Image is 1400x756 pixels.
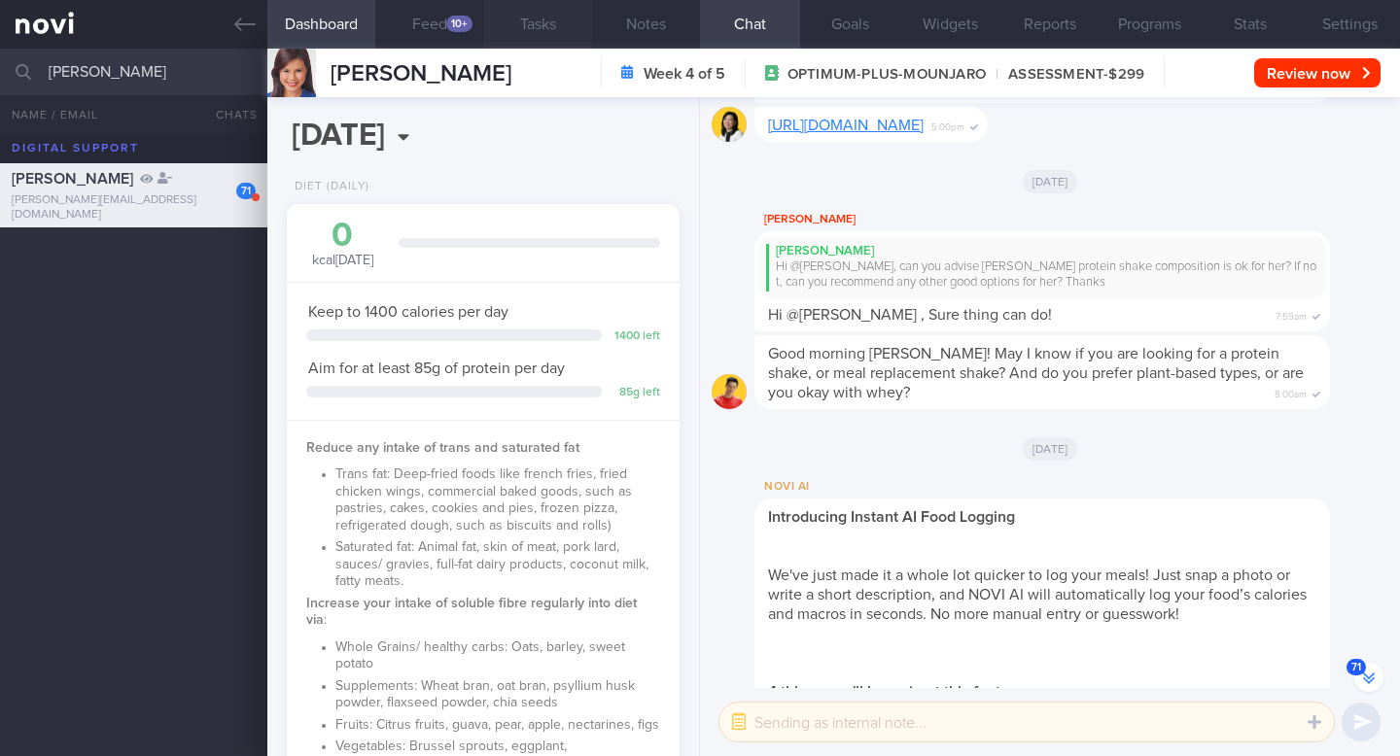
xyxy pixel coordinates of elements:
strong: Increase your intake of soluble fibre regularly into diet via [306,597,637,628]
span: [PERSON_NAME] [331,62,511,86]
li: Trans fat: Deep-fried foods like french fries, fried chicken wings, commercial baked goods, such ... [335,462,660,534]
span: OPTIMUM-PLUS-MOUNJARO [787,65,986,85]
div: [PERSON_NAME] [754,208,1388,231]
span: [PERSON_NAME] [12,171,133,187]
div: kcal [DATE] [306,219,379,270]
span: Good morning [PERSON_NAME]! May I know if you are looking for a protein shake, or meal replacemen... [768,346,1304,400]
strong: Week 4 of 5 [644,64,725,84]
span: [DATE] [1023,170,1078,193]
li: Whole Grains/ healthy carbs: Oats, barley, sweet potato [335,635,660,673]
span: Keep to 1400 calories per day [308,304,508,320]
div: [PERSON_NAME] [766,244,1318,259]
span: ASSESSMENT-$299 [986,65,1144,85]
span: [DATE] [1023,437,1078,461]
div: Hi @[PERSON_NAME], can you advise [PERSON_NAME] protein shake composition is ok for her? If not, ... [766,259,1318,292]
div: [PERSON_NAME][EMAIL_ADDRESS][DOMAIN_NAME] [12,193,256,223]
strong: Reduce any intake of trans and saturated fat [306,441,579,455]
span: Aim for at least 85g of protein per day [308,361,565,376]
button: Review now [1254,58,1381,87]
span: 71 [1347,659,1366,675]
a: [URL][DOMAIN_NAME] [768,118,924,133]
li: Fruits: Citrus fruits, guava, pear, apple, nectarines, figs [335,712,660,735]
div: 10+ [446,16,472,32]
div: 71 [236,183,256,199]
button: 71 [1354,663,1383,692]
li: Saturated fat: Animal fat, skin of meat, pork lard, sauces/ gravies, full-fat dairy products, coc... [335,534,660,591]
span: Hi @[PERSON_NAME] , Sure thing can do! [768,307,1052,323]
div: 0 [306,219,379,253]
div: NOVI AI [754,475,1388,498]
div: 1400 left [612,329,660,344]
span: 7:59am [1276,305,1307,324]
span: 8:00am [1275,383,1307,401]
strong: Introducing Instant AI Food Logging [768,509,1015,525]
div: Diet (Daily) [287,180,369,194]
div: 85 g left [612,386,660,400]
li: Supplements: Wheat bran, oat bran, psyllium husk powder, flaxseed powder, chia seeds [335,673,660,712]
span: 5:00pm [931,116,964,134]
span: : [306,597,637,628]
span: We've just made it a whole lot quicker to log your meals! Just snap a photo or write a short desc... [768,567,1307,622]
button: Chats [190,95,267,134]
strong: 4 things you'll love about this feature [768,684,1024,700]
